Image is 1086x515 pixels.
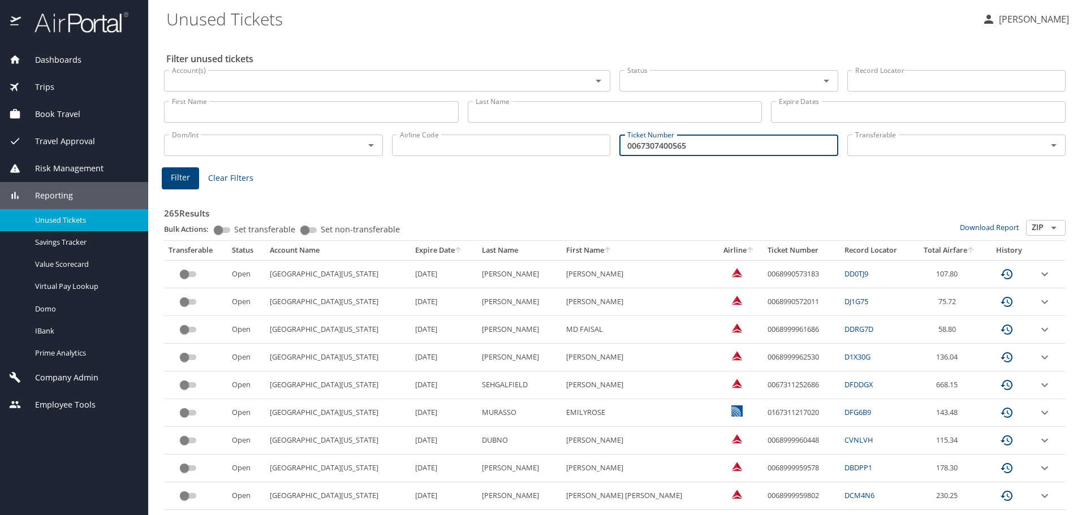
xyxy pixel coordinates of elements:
td: [GEOGRAPHIC_DATA][US_STATE] [265,344,410,371]
td: [PERSON_NAME] [477,455,561,482]
img: Delta Airlines [731,378,743,389]
button: expand row [1038,378,1051,392]
td: [PERSON_NAME] [562,260,716,288]
button: Clear Filters [204,168,258,189]
td: SEHGALFIELD [477,371,561,399]
td: 0068999962530 [763,344,840,371]
a: DJ1G75 [844,296,868,306]
td: [PERSON_NAME] [562,427,716,455]
td: [PERSON_NAME] [PERSON_NAME] [562,482,716,510]
th: Record Locator [840,241,913,260]
td: 136.04 [913,344,985,371]
button: expand row [1038,267,1051,281]
button: sort [455,247,463,254]
img: United Airlines [731,405,743,417]
button: Open [363,137,379,153]
a: DCM4N6 [844,490,874,500]
button: expand row [1038,323,1051,336]
td: DUBNO [477,427,561,455]
a: D1X30G [844,352,870,362]
th: Airline [715,241,762,260]
td: [PERSON_NAME] [477,260,561,288]
td: 0068999961686 [763,316,840,344]
a: Download Report [960,222,1019,232]
span: Savings Tracker [35,237,135,248]
td: [DATE] [411,455,478,482]
h2: Filter unused tickets [166,50,1068,68]
td: Open [227,288,266,316]
button: sort [967,247,975,254]
td: Open [227,260,266,288]
button: [PERSON_NAME] [977,9,1074,29]
td: Open [227,399,266,427]
td: Open [227,316,266,344]
a: CVNLVH [844,435,873,445]
td: [PERSON_NAME] [477,344,561,371]
td: [PERSON_NAME] [477,316,561,344]
td: 143.48 [913,399,985,427]
button: expand row [1038,406,1051,419]
td: 0068990573183 [763,260,840,288]
td: 58.80 [913,316,985,344]
td: 0167311217020 [763,399,840,427]
button: expand row [1038,461,1051,475]
td: [PERSON_NAME] [562,371,716,399]
td: 0068990572011 [763,288,840,316]
button: expand row [1038,434,1051,447]
td: Open [227,455,266,482]
span: Trips [21,81,54,93]
td: [DATE] [411,399,478,427]
td: [DATE] [411,316,478,344]
span: Filter [171,171,190,185]
td: [GEOGRAPHIC_DATA][US_STATE] [265,427,410,455]
td: [GEOGRAPHIC_DATA][US_STATE] [265,482,410,510]
th: Account Name [265,241,410,260]
button: expand row [1038,295,1051,309]
h1: Unused Tickets [166,1,973,36]
img: Delta Airlines [731,267,743,278]
span: Set transferable [234,226,295,233]
span: Dashboards [21,54,81,66]
img: Delta Airlines [731,488,743,500]
td: 0067311252686 [763,371,840,399]
td: [PERSON_NAME] [562,344,716,371]
p: [PERSON_NAME] [996,12,1069,26]
img: Delta Airlines [731,461,743,472]
span: Unused Tickets [35,215,135,226]
td: [DATE] [411,427,478,455]
img: Delta Airlines [731,295,743,306]
td: 0068999959802 [763,482,840,510]
td: [DATE] [411,482,478,510]
td: [GEOGRAPHIC_DATA][US_STATE] [265,260,410,288]
img: Delta Airlines [731,350,743,361]
span: IBank [35,326,135,336]
td: MURASSO [477,399,561,427]
td: Open [227,427,266,455]
span: Virtual Pay Lookup [35,281,135,292]
td: MD FAISAL [562,316,716,344]
td: [GEOGRAPHIC_DATA][US_STATE] [265,399,410,427]
td: [PERSON_NAME] [477,482,561,510]
td: 178.30 [913,455,985,482]
span: Travel Approval [21,135,95,148]
button: Open [591,73,606,89]
th: Status [227,241,266,260]
img: Delta Airlines [731,433,743,444]
th: First Name [562,241,716,260]
td: 107.80 [913,260,985,288]
td: [GEOGRAPHIC_DATA][US_STATE] [265,288,410,316]
button: Open [818,73,834,89]
button: Open [1046,137,1062,153]
td: 230.25 [913,482,985,510]
button: Filter [162,167,199,189]
img: icon-airportal.png [10,11,22,33]
td: [PERSON_NAME] [562,288,716,316]
a: DFG6B9 [844,407,871,417]
img: Delta Airlines [731,322,743,334]
button: sort [604,247,612,254]
button: expand row [1038,489,1051,503]
h3: 265 Results [164,200,1066,220]
td: 0068999960448 [763,427,840,455]
p: Bulk Actions: [164,224,218,234]
th: History [985,241,1033,260]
